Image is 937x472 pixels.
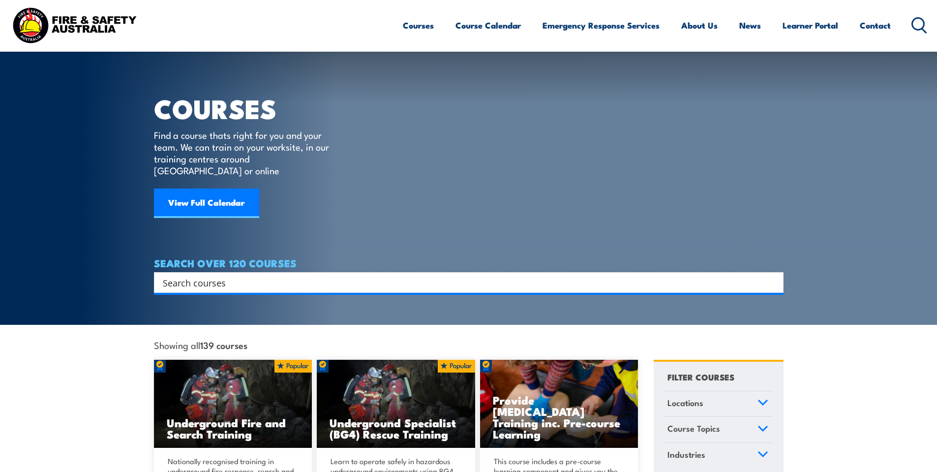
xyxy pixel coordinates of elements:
[480,360,638,448] a: Provide [MEDICAL_DATA] Training inc. Pre-course Learning
[667,422,720,435] span: Course Topics
[681,12,718,38] a: About Us
[167,417,300,440] h3: Underground Fire and Search Training
[667,396,703,409] span: Locations
[200,338,247,351] strong: 139 courses
[663,417,773,442] a: Course Topics
[663,443,773,469] a: Industries
[667,370,734,383] h4: FILTER COURSES
[766,276,780,289] button: Search magnifier button
[154,360,312,448] a: Underground Fire and Search Training
[163,275,762,290] input: Search input
[543,12,660,38] a: Emergency Response Services
[154,129,333,176] p: Find a course thats right for you and your team. We can train on your worksite, in our training c...
[860,12,891,38] a: Contact
[154,360,312,448] img: Underground mine rescue
[165,276,764,289] form: Search form
[663,391,773,417] a: Locations
[317,360,475,448] img: Underground mine rescue
[783,12,838,38] a: Learner Portal
[154,189,259,218] a: View Full Calendar
[154,257,784,268] h4: SEARCH OVER 120 COURSES
[480,360,638,448] img: Low Voltage Rescue and Provide CPR
[330,417,462,440] h3: Underground Specialist (BG4) Rescue Training
[403,12,434,38] a: Courses
[739,12,761,38] a: News
[154,96,343,120] h1: COURSES
[317,360,475,448] a: Underground Specialist (BG4) Rescue Training
[455,12,521,38] a: Course Calendar
[154,340,247,350] span: Showing all
[493,394,626,440] h3: Provide [MEDICAL_DATA] Training inc. Pre-course Learning
[667,448,705,461] span: Industries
